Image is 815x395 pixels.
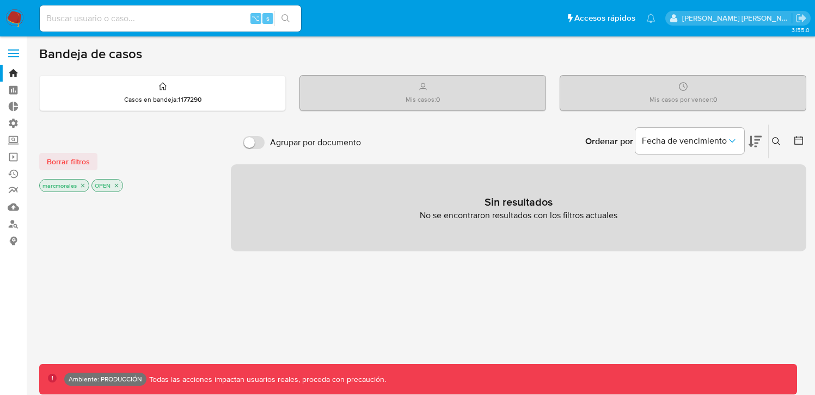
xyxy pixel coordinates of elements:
[266,13,269,23] span: s
[682,13,792,23] p: marcoezequiel.morales@mercadolibre.com
[69,377,142,381] p: Ambiente: PRODUCCIÓN
[574,13,635,24] span: Accesos rápidos
[252,13,260,23] span: ⌥
[146,374,386,385] p: Todas las acciones impactan usuarios reales, proceda con precaución.
[274,11,297,26] button: search-icon
[795,13,807,24] a: Salir
[646,14,655,23] a: Notificaciones
[40,11,301,26] input: Buscar usuario o caso...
